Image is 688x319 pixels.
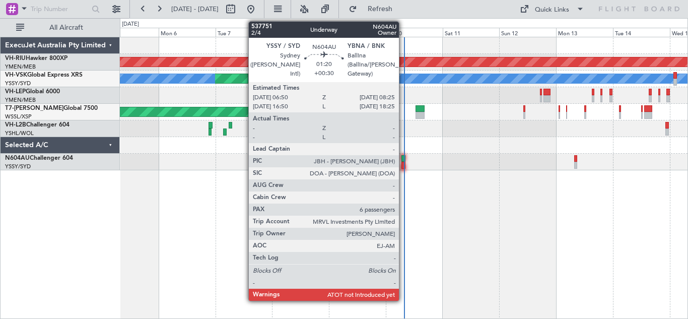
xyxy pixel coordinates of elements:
[443,28,500,37] div: Sat 11
[5,63,36,71] a: YMEN/MEB
[5,55,26,61] span: VH-RIU
[5,72,83,78] a: VH-VSKGlobal Express XRS
[5,155,73,161] a: N604AUChallenger 604
[5,89,60,95] a: VH-LEPGlobal 6000
[5,113,32,120] a: WSSL/XSP
[5,122,70,128] a: VH-L2BChallenger 604
[5,80,31,87] a: YSSY/SYD
[11,20,109,36] button: All Aircraft
[5,105,63,111] span: T7-[PERSON_NAME]
[331,71,455,86] div: Unplanned Maint Sydney ([PERSON_NAME] Intl)
[5,122,26,128] span: VH-L2B
[515,1,589,17] button: Quick Links
[5,96,36,104] a: YMEN/MEB
[5,72,27,78] span: VH-VSK
[5,130,34,137] a: YSHL/WOL
[359,6,401,13] span: Refresh
[31,2,89,17] input: Trip Number
[272,28,329,37] div: Wed 8
[5,89,26,95] span: VH-LEP
[5,155,30,161] span: N604AU
[499,28,556,37] div: Sun 12
[5,105,98,111] a: T7-[PERSON_NAME]Global 7500
[26,24,106,31] span: All Aircraft
[613,28,670,37] div: Tue 14
[344,1,404,17] button: Refresh
[5,55,67,61] a: VH-RIUHawker 800XP
[272,71,284,86] div: MEL
[386,28,443,37] div: Fri 10
[535,5,569,15] div: Quick Links
[329,28,386,37] div: Thu 9
[171,5,219,14] span: [DATE] - [DATE]
[122,20,139,29] div: [DATE]
[5,163,31,170] a: YSSY/SYD
[556,28,613,37] div: Mon 13
[159,28,216,37] div: Mon 6
[216,28,272,37] div: Tue 7
[102,28,159,37] div: Sun 5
